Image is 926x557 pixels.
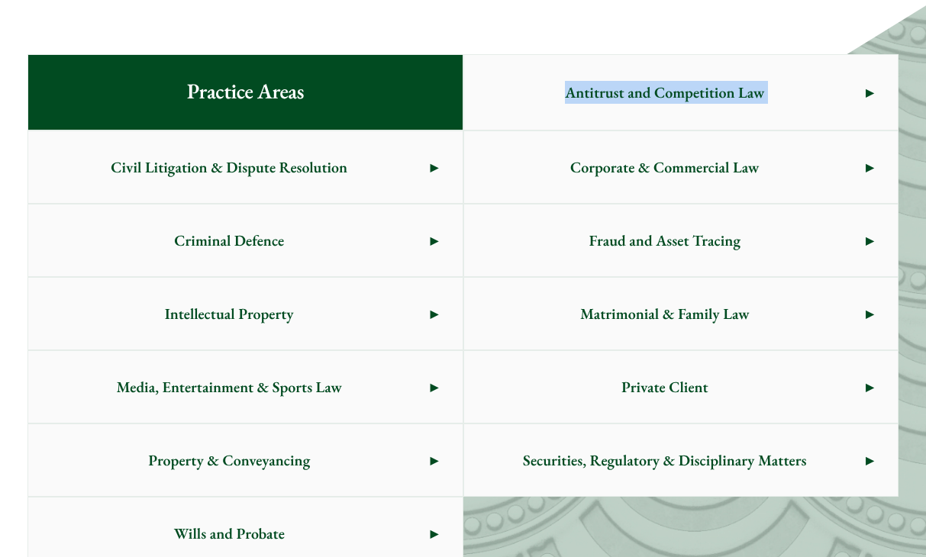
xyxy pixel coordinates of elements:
[28,424,463,496] a: Property & Conveyancing
[464,351,899,423] a: Private Client
[28,204,430,276] span: Criminal Defence
[464,131,899,203] a: Corporate & Commercial Law
[28,278,463,349] a: Intellectual Property
[163,55,328,130] span: Practice Areas
[464,351,866,423] span: Private Client
[464,55,899,130] a: Antitrust and Competition Law
[28,278,430,349] span: Intellectual Property
[464,131,866,203] span: Corporate & Commercial Law
[28,351,430,423] span: Media, Entertainment & Sports Law
[28,131,430,203] span: Civil Litigation & Dispute Resolution
[28,351,463,423] a: Media, Entertainment & Sports Law
[464,56,866,128] span: Antitrust and Competition Law
[28,204,463,276] a: Criminal Defence
[464,204,899,276] a: Fraud and Asset Tracing
[464,278,866,349] span: Matrimonial & Family Law
[28,424,430,496] span: Property & Conveyancing
[464,424,866,496] span: Securities, Regulatory & Disciplinary Matters
[28,131,463,203] a: Civil Litigation & Dispute Resolution
[464,424,899,496] a: Securities, Regulatory & Disciplinary Matters
[464,278,899,349] a: Matrimonial & Family Law
[464,204,866,276] span: Fraud and Asset Tracing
